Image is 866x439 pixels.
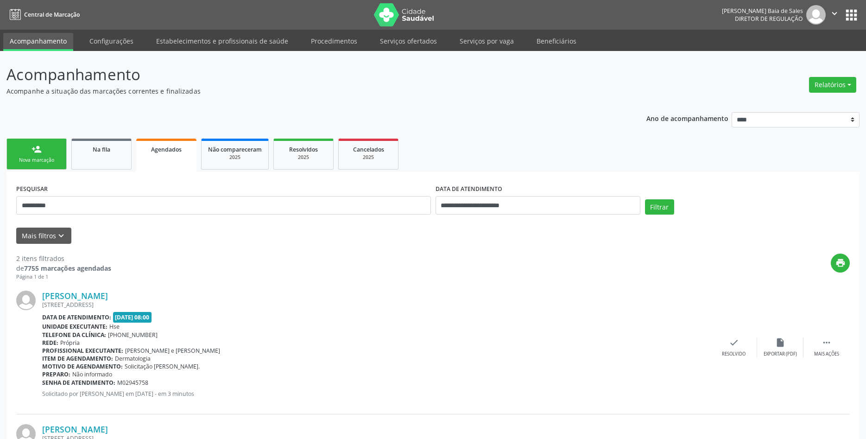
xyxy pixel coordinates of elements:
[42,301,711,309] div: [STREET_ADDRESS]
[42,379,115,387] b: Senha de atendimento:
[60,339,80,347] span: Própria
[831,254,850,273] button: print
[826,5,843,25] button: 
[42,347,123,355] b: Profissional executante:
[42,323,107,331] b: Unidade executante:
[16,273,111,281] div: Página 1 de 1
[6,86,604,96] p: Acompanhe a situação das marcações correntes e finalizadas
[109,323,120,331] span: Hse
[117,379,148,387] span: M02945758
[530,33,583,49] a: Beneficiários
[16,254,111,263] div: 2 itens filtrados
[42,370,70,378] b: Preparo:
[42,363,123,370] b: Motivo de agendamento:
[24,264,111,273] strong: 7755 marcações agendadas
[42,424,108,434] a: [PERSON_NAME]
[208,146,262,153] span: Não compareceram
[806,5,826,25] img: img
[16,263,111,273] div: de
[42,331,106,339] b: Telefone da clínica:
[113,312,152,323] span: [DATE] 08:00
[83,33,140,49] a: Configurações
[24,11,80,19] span: Central de Marcação
[829,8,840,19] i: 
[373,33,443,49] a: Serviços ofertados
[735,15,803,23] span: Diretor de regulação
[42,313,111,321] b: Data de atendimento:
[115,355,151,363] span: Dermatologia
[151,146,182,153] span: Agendados
[289,146,318,153] span: Resolvidos
[646,112,728,124] p: Ano de acompanhamento
[436,182,502,196] label: DATA DE ATENDIMENTO
[32,144,42,154] div: person_add
[3,33,73,51] a: Acompanhamento
[6,7,80,22] a: Central de Marcação
[280,154,327,161] div: 2025
[822,337,832,348] i: 
[16,291,36,310] img: img
[125,363,200,370] span: Solicitação [PERSON_NAME].
[453,33,520,49] a: Serviços por vaga
[6,63,604,86] p: Acompanhamento
[42,355,113,363] b: Item de agendamento:
[42,291,108,301] a: [PERSON_NAME]
[645,199,674,215] button: Filtrar
[56,231,66,241] i: keyboard_arrow_down
[345,154,392,161] div: 2025
[13,157,60,164] div: Nova marcação
[729,337,739,348] i: check
[764,351,797,357] div: Exportar (PDF)
[42,390,711,398] p: Solicitado por [PERSON_NAME] em [DATE] - em 3 minutos
[304,33,364,49] a: Procedimentos
[809,77,856,93] button: Relatórios
[722,7,803,15] div: [PERSON_NAME] Baia de Sales
[125,347,220,355] span: [PERSON_NAME] e [PERSON_NAME]
[814,351,839,357] div: Mais ações
[72,370,112,378] span: Não informado
[16,182,48,196] label: PESQUISAR
[108,331,158,339] span: [PHONE_NUMBER]
[93,146,110,153] span: Na fila
[353,146,384,153] span: Cancelados
[42,339,58,347] b: Rede:
[843,7,860,23] button: apps
[722,351,746,357] div: Resolvido
[835,258,846,268] i: print
[775,337,785,348] i: insert_drive_file
[16,228,71,244] button: Mais filtroskeyboard_arrow_down
[208,154,262,161] div: 2025
[150,33,295,49] a: Estabelecimentos e profissionais de saúde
